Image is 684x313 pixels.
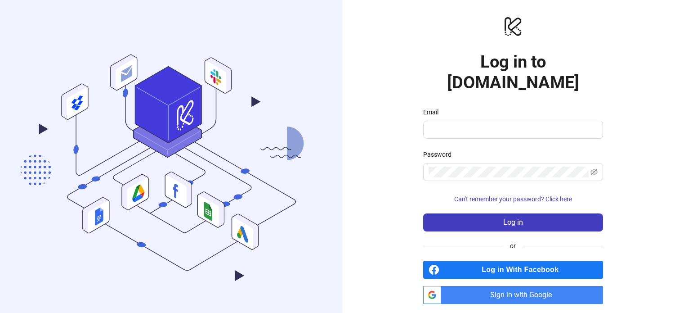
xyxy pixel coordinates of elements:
[429,167,589,177] input: Password
[423,261,603,279] a: Log in With Facebook
[445,286,603,304] span: Sign in with Google
[423,150,457,159] label: Password
[423,286,603,304] a: Sign in with Google
[503,241,523,251] span: or
[423,213,603,231] button: Log in
[503,218,523,227] span: Log in
[423,192,603,206] button: Can't remember your password? Click here
[423,51,603,93] h1: Log in to [DOMAIN_NAME]
[443,261,603,279] span: Log in With Facebook
[454,195,572,203] span: Can't remember your password? Click here
[423,107,444,117] label: Email
[423,195,603,203] a: Can't remember your password? Click here
[429,124,596,135] input: Email
[590,168,598,176] span: eye-invisible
